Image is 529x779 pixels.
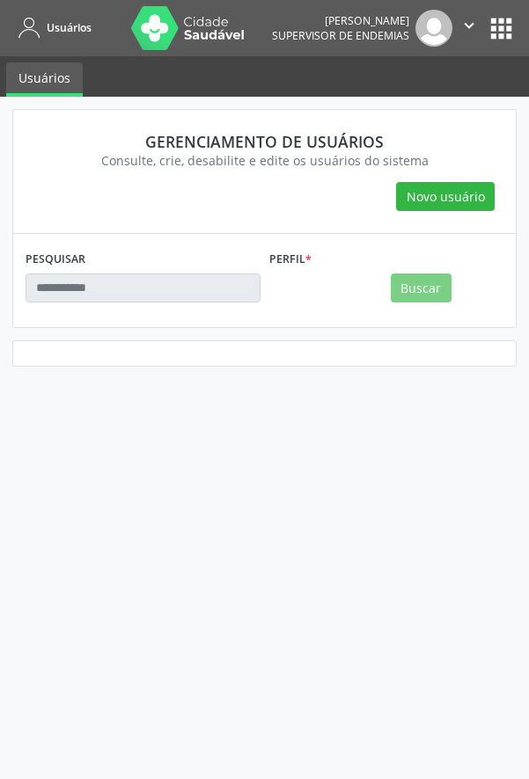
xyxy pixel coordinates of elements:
[12,13,92,42] a: Usuários
[391,273,452,303] button: Buscar
[272,13,409,28] div: [PERSON_NAME]
[6,62,83,97] a: Usuários
[415,10,452,47] img: img
[269,246,312,273] label: Perfil
[26,246,85,273] label: PESQUISAR
[47,20,92,35] span: Usuários
[38,151,491,170] div: Consulte, crie, desabilite e edite os usuários do sistema
[407,187,485,206] span: Novo usuário
[452,10,486,47] button: 
[38,132,491,151] div: Gerenciamento de usuários
[459,16,479,35] i: 
[272,28,409,43] span: Supervisor de Endemias
[396,182,495,212] button: Novo usuário
[486,13,517,44] button: apps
